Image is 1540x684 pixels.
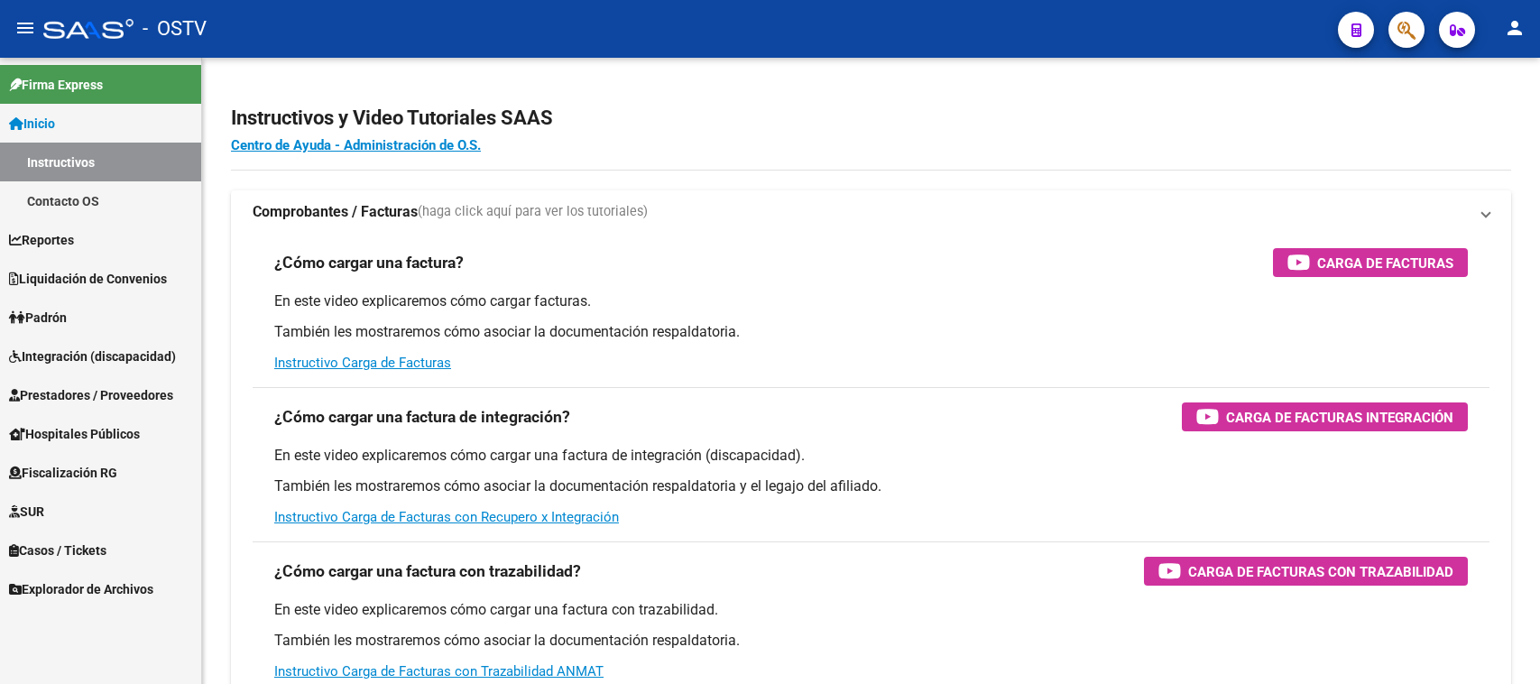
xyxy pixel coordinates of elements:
iframe: Intercom live chat [1479,623,1522,666]
h3: ¿Cómo cargar una factura? [274,250,464,275]
p: En este video explicaremos cómo cargar una factura con trazabilidad. [274,600,1468,620]
p: En este video explicaremos cómo cargar una factura de integración (discapacidad). [274,446,1468,466]
p: También les mostraremos cómo asociar la documentación respaldatoria. [274,631,1468,651]
a: Instructivo Carga de Facturas con Trazabilidad ANMAT [274,663,604,679]
p: También les mostraremos cómo asociar la documentación respaldatoria y el legajo del afiliado. [274,476,1468,496]
p: En este video explicaremos cómo cargar facturas. [274,291,1468,311]
a: Instructivo Carga de Facturas con Recupero x Integración [274,509,619,525]
span: (haga click aquí para ver los tutoriales) [418,202,648,222]
span: Carga de Facturas [1317,252,1453,274]
span: Casos / Tickets [9,541,106,560]
h2: Instructivos y Video Tutoriales SAAS [231,101,1511,135]
span: SUR [9,502,44,522]
span: Reportes [9,230,74,250]
span: Firma Express [9,75,103,95]
mat-icon: person [1504,17,1526,39]
mat-expansion-panel-header: Comprobantes / Facturas(haga click aquí para ver los tutoriales) [231,190,1511,234]
span: Prestadores / Proveedores [9,385,173,405]
span: Fiscalización RG [9,463,117,483]
p: También les mostraremos cómo asociar la documentación respaldatoria. [274,322,1468,342]
a: Centro de Ayuda - Administración de O.S. [231,137,481,153]
button: Carga de Facturas Integración [1182,402,1468,431]
span: Hospitales Públicos [9,424,140,444]
button: Carga de Facturas [1273,248,1468,277]
span: Liquidación de Convenios [9,269,167,289]
button: Carga de Facturas con Trazabilidad [1144,557,1468,586]
span: Carga de Facturas con Trazabilidad [1188,560,1453,583]
span: Integración (discapacidad) [9,347,176,366]
span: Padrón [9,308,67,328]
a: Instructivo Carga de Facturas [274,355,451,371]
span: - OSTV [143,9,207,49]
span: Carga de Facturas Integración [1226,406,1453,429]
mat-icon: menu [14,17,36,39]
span: Inicio [9,114,55,134]
strong: Comprobantes / Facturas [253,202,418,222]
span: Explorador de Archivos [9,579,153,599]
h3: ¿Cómo cargar una factura de integración? [274,404,570,430]
h3: ¿Cómo cargar una factura con trazabilidad? [274,559,581,584]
